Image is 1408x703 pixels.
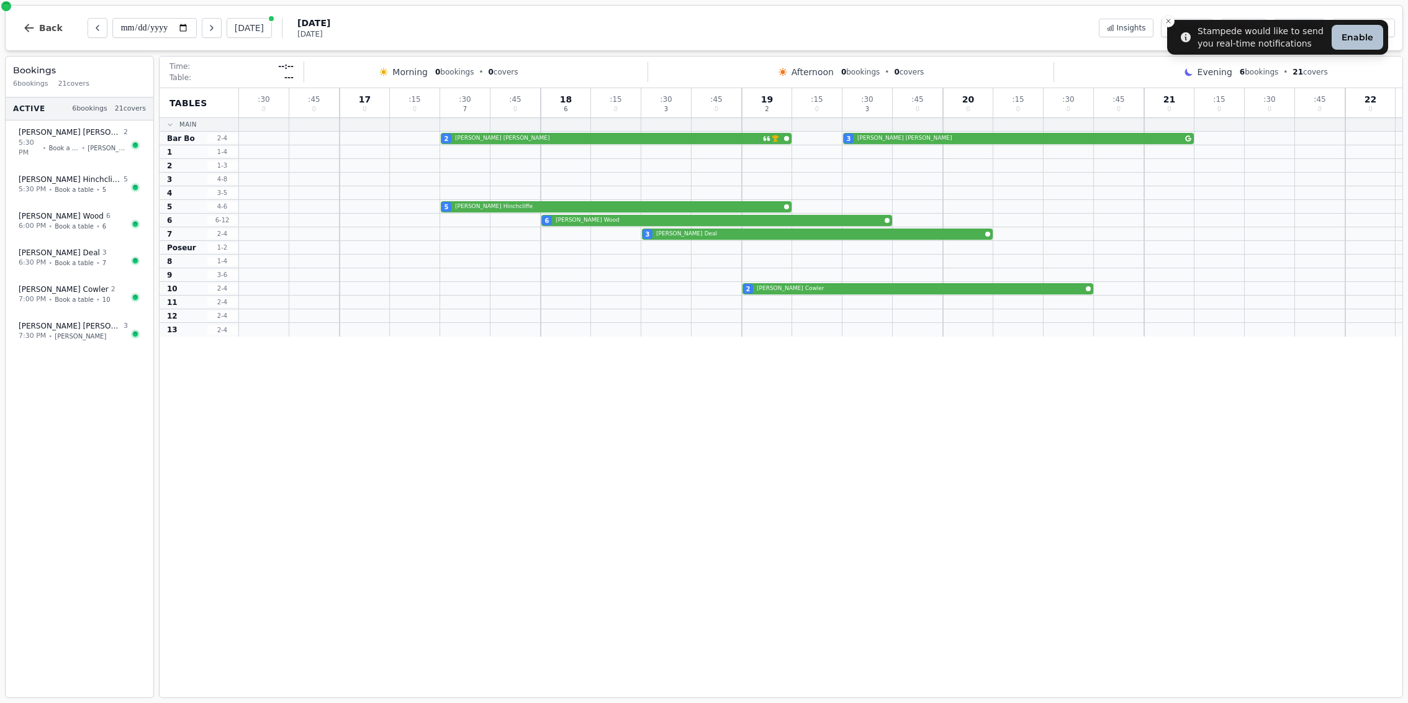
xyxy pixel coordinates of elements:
span: Back [39,24,63,32]
span: 13 [167,325,178,335]
span: 0 [363,106,366,112]
span: 2 [111,284,115,295]
span: : 15 [1213,96,1225,103]
span: : 45 [509,96,521,103]
button: [PERSON_NAME] Wood66:00 PM•Book a table•6 [11,204,148,238]
span: • [81,143,85,153]
span: 0 [1117,106,1121,112]
span: Morning [392,66,428,78]
span: [PERSON_NAME] Cowler [19,284,109,294]
span: : 15 [408,96,420,103]
span: 1 - 3 [207,161,237,170]
button: Close toast [1162,15,1175,27]
span: 5:30 PM [19,138,40,158]
span: [PERSON_NAME] [PERSON_NAME] [455,134,760,143]
div: Stampede would like to send you real-time notifications [1198,25,1327,50]
span: covers [894,67,924,77]
span: 11 [167,297,178,307]
span: 2 [445,134,449,143]
span: 6 [564,106,567,112]
span: 0 [1268,106,1271,112]
span: 3 [102,248,107,258]
span: 0 [513,106,517,112]
button: Enable [1332,25,1383,50]
span: 6 [102,222,106,231]
span: 5 [124,175,128,185]
span: Active [13,104,45,114]
span: 6:30 PM [19,258,46,268]
span: • [96,222,100,231]
span: 4 - 8 [207,175,237,184]
span: 6 [106,211,111,222]
span: [DATE] [297,29,330,39]
span: 7 [167,229,172,239]
span: 2 [765,106,769,112]
span: : 15 [811,96,823,103]
span: 2 - 4 [207,325,237,335]
span: 6 bookings [72,104,107,114]
button: Previous day [88,18,107,38]
button: [DATE] [227,18,272,38]
span: : 45 [1314,96,1325,103]
span: [PERSON_NAME] Wood [19,211,104,221]
span: : 45 [710,96,722,103]
span: 0 [715,106,718,112]
span: [PERSON_NAME] [PERSON_NAME] [857,134,1183,143]
span: 2 [167,161,172,171]
span: 7:30 PM [19,331,46,342]
span: 6 [545,216,549,225]
span: 0 [841,68,846,76]
span: Bar Bo [167,134,195,143]
span: 7:00 PM [19,294,46,305]
button: Insights [1099,19,1154,37]
span: 6 [167,215,172,225]
span: Insights [1117,23,1146,33]
span: [PERSON_NAME] Hinchcliffe [19,175,121,184]
span: • [48,258,52,268]
span: Book a table [55,258,94,268]
span: • [48,295,52,304]
span: 7 [102,258,106,268]
span: 19 [761,95,773,104]
span: 22 [1365,95,1376,104]
span: 5 [102,185,106,194]
span: 0 [815,106,819,112]
span: 10 [167,284,178,294]
span: 20 [962,95,974,104]
span: 0 [262,106,266,112]
span: [PERSON_NAME] Deal [19,248,100,258]
span: 21 covers [115,104,146,114]
span: 0 [894,68,899,76]
span: 1 - 4 [207,256,237,266]
span: 8 [167,256,172,266]
span: covers [1293,67,1327,77]
span: 0 [1067,106,1070,112]
span: 5:30 PM [19,184,46,195]
span: 2 - 4 [207,229,237,238]
span: 3 [865,106,869,112]
span: 2 - 4 [207,284,237,293]
span: 5 [167,202,172,212]
span: 4 - 6 [207,202,237,211]
span: 3 - 6 [207,270,237,279]
span: 0 [966,106,970,112]
span: Tables [169,97,207,109]
span: Time: [169,61,190,71]
span: [PERSON_NAME] [88,143,128,153]
span: 3 - 5 [207,188,237,197]
span: 1 - 2 [207,243,237,252]
span: 0 [1217,106,1221,112]
span: 3 [124,321,128,332]
span: 18 [560,95,572,104]
span: Book a table [55,222,94,231]
span: 9 [167,270,172,280]
span: 0 [1167,106,1171,112]
span: : 45 [308,96,320,103]
span: : 30 [861,96,873,103]
span: 0 [435,68,440,76]
span: 0 [488,68,493,76]
span: : 30 [1263,96,1275,103]
span: [DATE] [297,17,330,29]
span: --:-- [278,61,294,71]
span: : 45 [911,96,923,103]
